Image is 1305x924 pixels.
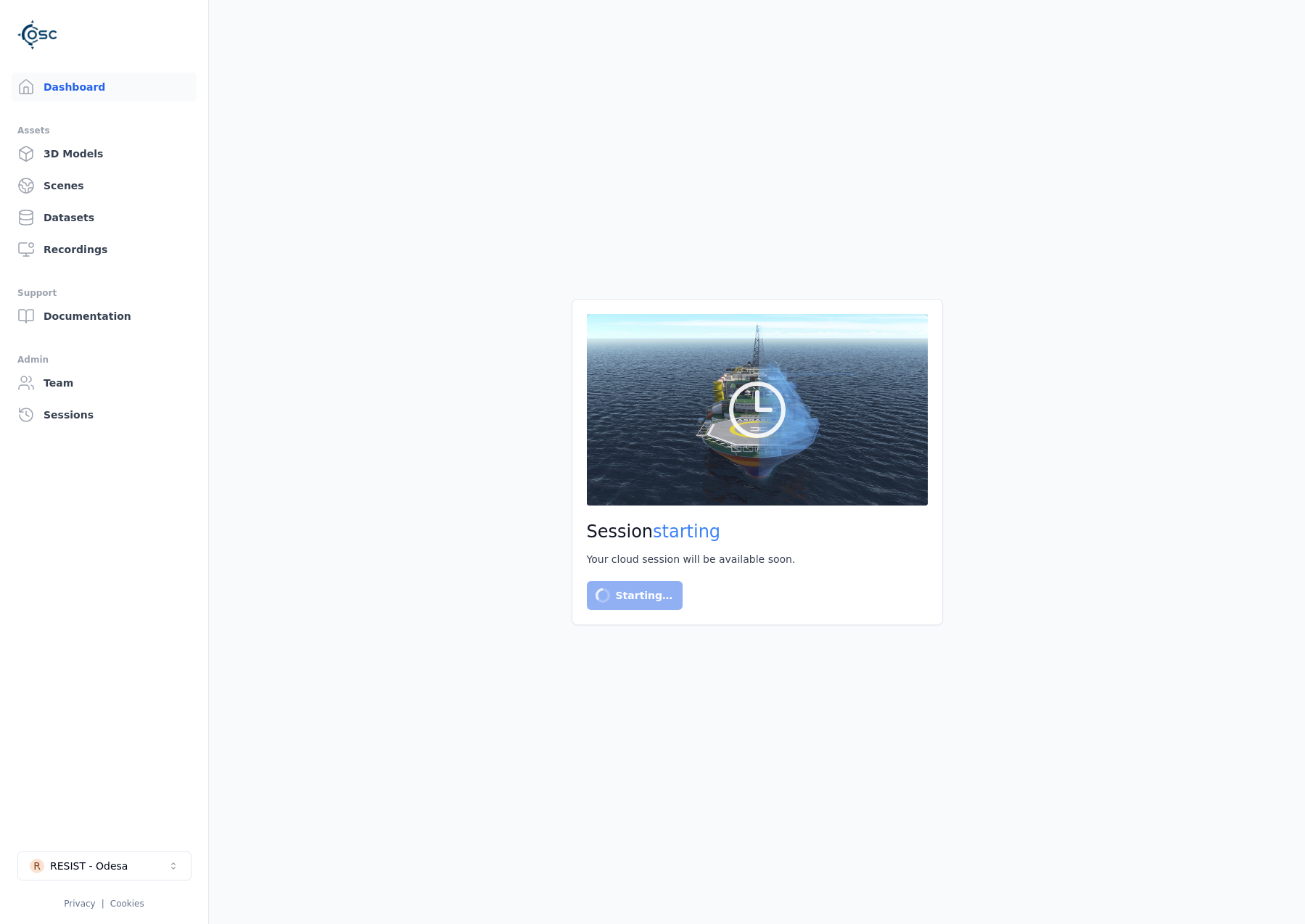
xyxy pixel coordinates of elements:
[12,73,197,102] a: Dashboard
[12,203,197,232] a: Datasets
[30,859,44,873] div: R
[587,520,928,543] h2: Session
[587,581,683,610] button: Starting…
[64,899,95,909] a: Privacy
[17,284,191,302] div: Support
[653,521,720,542] span: starting
[102,899,104,909] span: |
[12,302,197,331] a: Documentation
[17,851,192,880] button: Select a workspace
[50,859,128,873] div: RESIST - Odesa
[12,368,197,397] a: Team
[17,351,191,368] div: Admin
[12,400,197,429] a: Sessions
[17,122,191,139] div: Assets
[587,552,928,566] div: Your cloud session will be available soon.
[12,171,197,200] a: Scenes
[110,899,144,909] a: Cookies
[12,235,197,264] a: Recordings
[17,15,58,55] img: Logo
[12,139,197,168] a: 3D Models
